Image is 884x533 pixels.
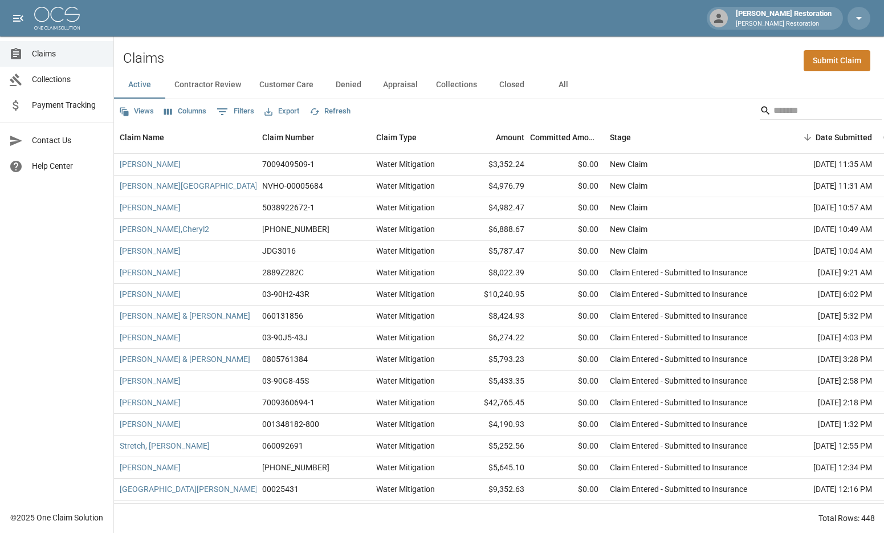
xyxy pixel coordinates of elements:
a: Stretch, [PERSON_NAME] [120,440,210,451]
a: [GEOGRAPHIC_DATA][PERSON_NAME][GEOGRAPHIC_DATA] [120,483,335,495]
div: Water Mitigation [376,462,435,473]
button: Views [116,103,157,120]
div: $6,888.67 [456,219,530,241]
div: $0.00 [530,241,604,262]
button: Refresh [307,103,353,120]
div: Water Mitigation [376,288,435,300]
div: [DATE] 12:34 PM [775,457,878,479]
div: [DATE] 12:16 PM [775,479,878,501]
a: [PERSON_NAME] [120,375,181,386]
span: Collections [32,74,104,86]
div: [DATE] 5:32 PM [775,306,878,327]
a: [PERSON_NAME] [120,418,181,430]
div: 060131856 [262,310,303,322]
div: $0.00 [530,414,604,436]
div: [DATE] 9:21 AM [775,262,878,284]
a: Submit Claim [804,50,870,71]
div: 7009409509-1 [262,158,315,170]
div: Water Mitigation [376,397,435,408]
button: Select columns [161,103,209,120]
div: $0.00 [530,262,604,284]
a: [PERSON_NAME][GEOGRAPHIC_DATA] [120,180,258,192]
div: $0.00 [530,306,604,327]
div: [DATE] 2:58 PM [775,371,878,392]
div: 00025431 [262,483,299,495]
div: NVHO-00005684 [262,180,323,192]
span: Payment Tracking [32,99,104,111]
button: Appraisal [374,71,427,99]
div: $5,252.56 [456,436,530,457]
button: open drawer [7,7,30,30]
a: [PERSON_NAME],Cheryl2 [120,223,209,235]
div: JDG3016 [262,245,296,257]
img: ocs-logo-white-transparent.png [34,7,80,30]
div: Claim Entered - Submitted to Insurance [610,332,747,343]
div: $6,274.22 [456,327,530,349]
div: Date Submitted [775,121,878,153]
div: dynamic tabs [114,71,884,99]
button: Denied [323,71,374,99]
div: [DATE] 11:31 AM [775,176,878,197]
div: 2889Z282C [262,267,304,278]
div: $5,787.47 [456,241,530,262]
div: $0.00 [530,501,604,522]
div: $0.00 [530,154,604,176]
div: $4,976.79 [456,176,530,197]
button: Export [262,103,302,120]
a: [PERSON_NAME] [120,462,181,473]
div: Amount [456,121,530,153]
div: Claim Entered - Submitted to Insurance [610,440,747,451]
div: $5,645.10 [456,457,530,479]
div: [DATE] 3:28 PM [775,349,878,371]
div: $0.00 [530,197,604,219]
div: 7009360694-1 [262,397,315,408]
div: New Claim [610,180,647,192]
div: New Claim [610,245,647,257]
div: Claim Type [376,121,417,153]
div: Claim Name [114,121,256,153]
div: Claim Entered - Submitted to Insurance [610,462,747,473]
button: Show filters [214,103,257,121]
a: [PERSON_NAME] [120,267,181,278]
div: Claim Entered - Submitted to Insurance [610,288,747,300]
div: Water Mitigation [376,332,435,343]
span: Claims [32,48,104,60]
div: [DATE] 6:02 PM [775,284,878,306]
div: Water Mitigation [376,353,435,365]
div: [DATE] 2:18 PM [775,392,878,414]
div: Water Mitigation [376,440,435,451]
div: Claim Entered - Submitted to Insurance [610,397,747,408]
div: New Claim [610,202,647,213]
div: Claim Entered - Submitted to Insurance [610,483,747,495]
div: Claim Entered - Submitted to Insurance [610,418,747,430]
div: Date Submitted [816,121,872,153]
div: $8,022.39 [456,262,530,284]
button: Contractor Review [165,71,250,99]
a: [PERSON_NAME] [120,288,181,300]
div: Water Mitigation [376,375,435,386]
div: Water Mitigation [376,418,435,430]
div: [DATE] 4:03 PM [775,327,878,349]
div: Claim Name [120,121,164,153]
div: [DATE] 10:04 AM [775,241,878,262]
a: [PERSON_NAME] [120,245,181,257]
div: 01-009-223533 [262,462,329,473]
div: 0805761384 [262,353,308,365]
div: $10,240.95 [456,284,530,306]
button: Closed [486,71,537,99]
div: Committed Amount [530,121,604,153]
div: Stage [604,121,775,153]
div: $5,433.35 [456,371,530,392]
button: Sort [800,129,816,145]
div: 03-90H2-43R [262,288,309,300]
div: $3,352.24 [456,154,530,176]
div: Claim Number [256,121,370,153]
div: $0.00 [530,457,604,479]
a: [PERSON_NAME] & [PERSON_NAME] [120,310,250,322]
div: Total Rows: 448 [818,512,875,524]
div: $0.00 [530,284,604,306]
div: Water Mitigation [376,158,435,170]
button: Customer Care [250,71,323,99]
div: Stage [610,121,631,153]
div: Water Mitigation [376,245,435,257]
